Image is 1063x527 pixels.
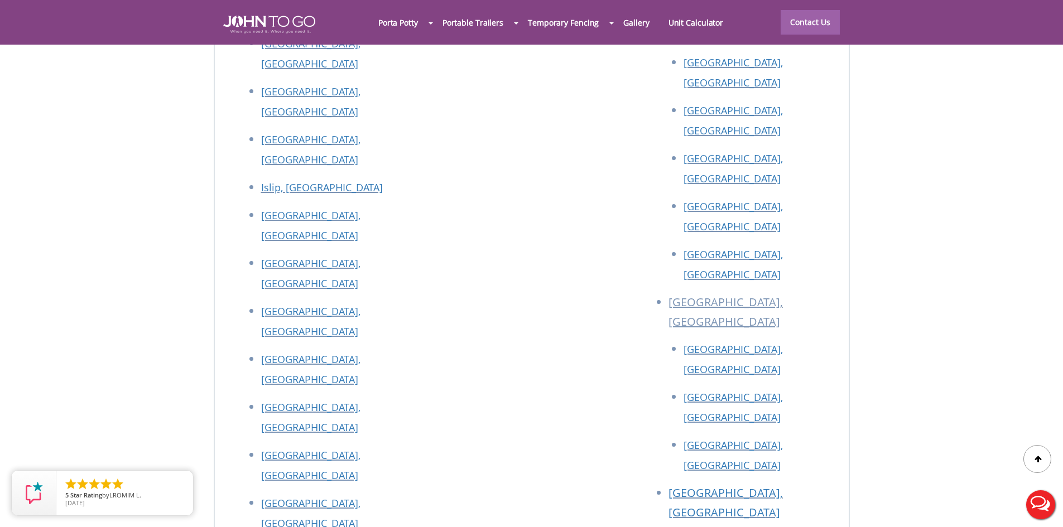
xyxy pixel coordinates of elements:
[65,499,85,507] span: [DATE]
[65,492,184,500] span: by
[1018,482,1063,527] button: Live Chat
[76,477,89,491] li: 
[64,477,78,491] li: 
[109,491,141,499] span: LROMIM L.
[99,477,113,491] li: 
[111,477,124,491] li: 
[23,482,45,504] img: Review Rating
[65,491,69,499] span: 5
[88,477,101,491] li: 
[70,491,102,499] span: Star Rating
